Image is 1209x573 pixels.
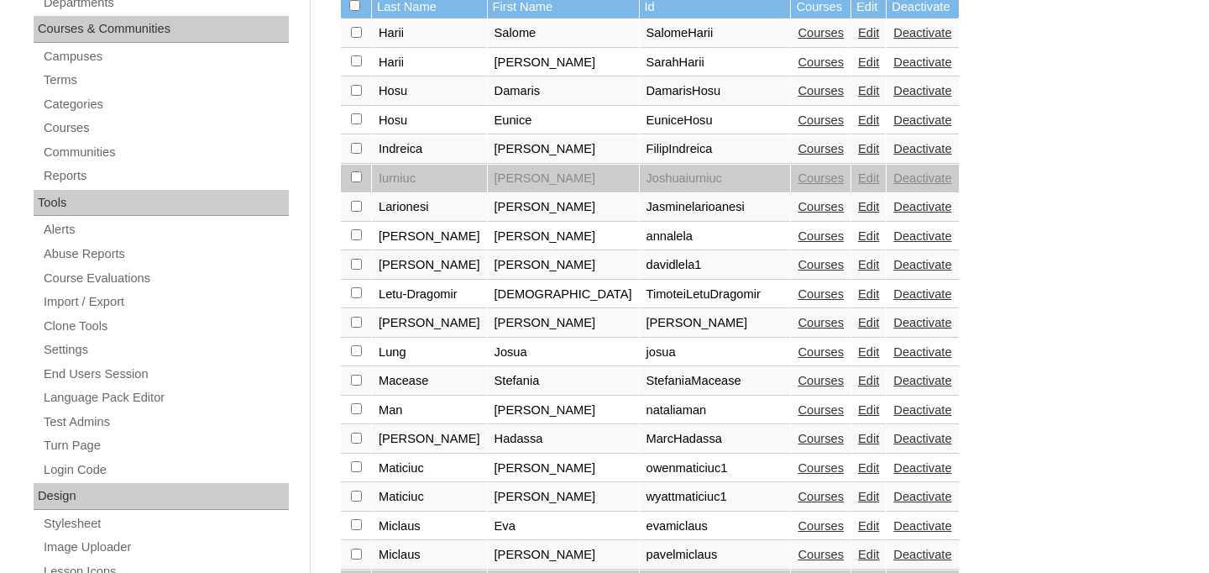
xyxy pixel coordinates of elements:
a: Deactivate [893,374,951,387]
a: Deactivate [893,55,951,69]
a: Edit [858,432,879,445]
a: Courses [798,229,844,243]
td: Harii [372,49,487,77]
a: Turn Page [42,435,289,456]
td: [PERSON_NAME] [488,49,639,77]
a: Deactivate [893,287,951,301]
td: [PERSON_NAME] [488,193,639,222]
a: Courses [798,403,844,417]
td: [PERSON_NAME] [372,223,487,251]
td: [PERSON_NAME] [488,165,639,193]
a: Image Uploader [42,537,289,558]
a: Deactivate [893,548,951,561]
td: [DEMOGRAPHIC_DATA] [488,281,639,309]
a: Edit [858,374,879,387]
a: Edit [858,113,879,127]
td: [PERSON_NAME] [488,309,639,338]
a: Login Code [42,460,289,481]
td: owenmaticiuc1 [640,455,791,483]
a: Terms [42,70,289,91]
a: Test Admins [42,412,289,433]
td: Larionesi [372,193,487,222]
td: Miclaus [372,541,487,570]
a: Deactivate [893,171,951,185]
a: Courses [798,345,844,359]
td: Miclaus [372,513,487,541]
a: Courses [798,258,844,271]
a: Deactivate [893,461,951,475]
a: Courses [42,118,289,139]
a: Deactivate [893,403,951,417]
a: Reports [42,166,289,187]
td: Josua [488,339,639,367]
a: Edit [858,403,879,417]
td: Damaris [488,77,639,106]
td: DamarisHosu [640,77,791,106]
a: Deactivate [893,345,951,359]
td: Hadassa [488,425,639,454]
a: Deactivate [893,200,951,213]
a: Edit [858,229,879,243]
a: Edit [858,142,879,155]
a: Course Evaluations [42,268,289,289]
td: Jasminelarioanesi [640,193,791,222]
td: Iurniuc [372,165,487,193]
a: Abuse Reports [42,244,289,265]
a: Edit [858,200,879,213]
td: [PERSON_NAME] [488,251,639,280]
a: Deactivate [893,26,951,39]
td: Joshuaiurniuc [640,165,791,193]
a: Courses [798,142,844,155]
a: Courses [798,55,844,69]
td: Indreica [372,135,487,164]
td: [PERSON_NAME] [372,309,487,338]
td: [PERSON_NAME] [372,425,487,454]
a: Courses [798,548,844,561]
td: FilipIndreica [640,135,791,164]
a: Courses [798,171,844,185]
a: Edit [858,519,879,533]
td: evamiclaus [640,513,791,541]
td: Letu-Dragomir [372,281,487,309]
td: pavelmiclaus [640,541,791,570]
td: Stefania [488,367,639,396]
a: Edit [858,171,879,185]
td: Macease [372,367,487,396]
a: Edit [858,548,879,561]
a: End Users Session [42,364,289,385]
a: Edit [858,287,879,301]
td: Hosu [372,77,487,106]
a: Deactivate [893,84,951,97]
td: SarahHarii [640,49,791,77]
a: Deactivate [893,258,951,271]
div: Design [34,483,289,510]
td: [PERSON_NAME] [640,309,791,338]
a: Courses [798,316,844,329]
a: Deactivate [893,519,951,533]
a: Clone Tools [42,316,289,337]
a: Courses [798,84,844,97]
a: Deactivate [893,316,951,329]
a: Alerts [42,219,289,240]
a: Courses [798,287,844,301]
a: Language Pack Editor [42,387,289,408]
td: Lung [372,339,487,367]
a: Courses [798,432,844,445]
td: josua [640,339,791,367]
a: Deactivate [893,432,951,445]
td: Eva [488,513,639,541]
td: SalomeHarii [640,19,791,48]
td: Maticiuc [372,483,487,512]
td: wyattmaticiuc1 [640,483,791,512]
td: [PERSON_NAME] [488,541,639,570]
a: Deactivate [893,142,951,155]
td: Harii [372,19,487,48]
a: Edit [858,316,879,329]
a: Courses [798,461,844,475]
td: TimoteiLetuDragomir [640,281,791,309]
a: Edit [858,84,879,97]
a: Deactivate [893,113,951,127]
a: Edit [858,55,879,69]
td: nataliaman [640,397,791,425]
td: StefaniaMacease [640,367,791,396]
